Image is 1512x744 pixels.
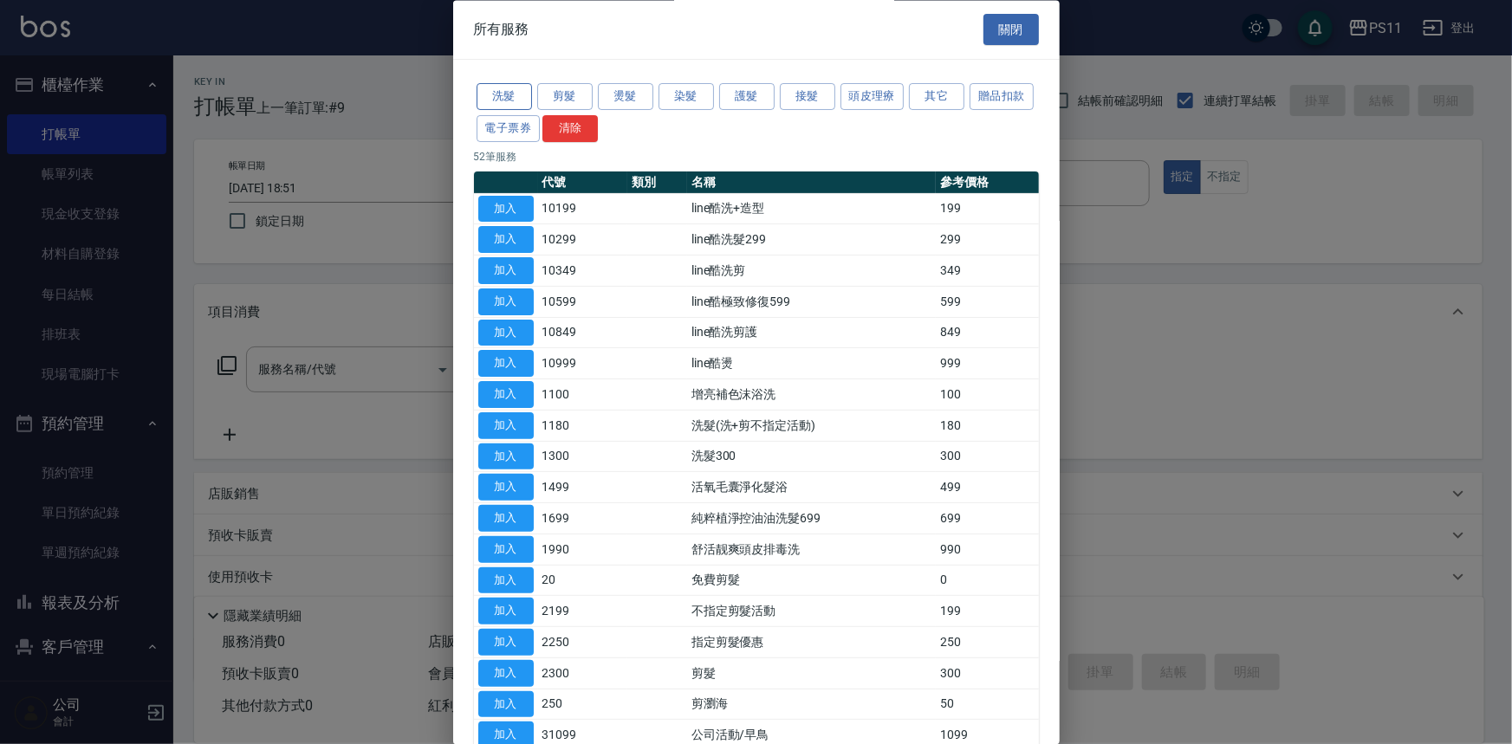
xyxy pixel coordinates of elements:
[474,21,529,38] span: 所有服務
[478,660,534,687] button: 加入
[687,379,936,411] td: 增亮補色沫浴洗
[538,442,628,473] td: 1300
[478,567,534,594] button: 加入
[478,288,534,315] button: 加入
[478,227,534,254] button: 加入
[538,287,628,318] td: 10599
[687,287,936,318] td: line酷極致修復599
[687,171,936,194] th: 名稱
[542,115,598,142] button: 清除
[687,627,936,658] td: 指定剪髮優惠
[538,596,628,627] td: 2199
[936,442,1039,473] td: 300
[474,149,1039,165] p: 52 筆服務
[687,411,936,442] td: 洗髮(洗+剪不指定活動)
[478,320,534,346] button: 加入
[538,658,628,689] td: 2300
[687,194,936,225] td: line酷洗+造型
[687,348,936,379] td: line酷燙
[687,224,936,256] td: line酷洗髮299
[687,472,936,503] td: 活氧毛囊淨化髮浴
[538,318,628,349] td: 10849
[538,171,628,194] th: 代號
[477,115,541,142] button: 電子票券
[538,503,628,534] td: 1699
[687,566,936,597] td: 免費剪髮
[598,84,653,111] button: 燙髮
[538,411,628,442] td: 1180
[936,171,1039,194] th: 參考價格
[936,596,1039,627] td: 199
[936,534,1039,566] td: 990
[477,84,532,111] button: 洗髮
[936,348,1039,379] td: 999
[936,566,1039,597] td: 0
[687,256,936,287] td: line酷洗剪
[936,472,1039,503] td: 499
[936,224,1039,256] td: 299
[478,630,534,657] button: 加入
[478,506,534,533] button: 加入
[936,194,1039,225] td: 199
[840,84,905,111] button: 頭皮理療
[936,287,1039,318] td: 599
[687,658,936,689] td: 剪髮
[687,596,936,627] td: 不指定剪髮活動
[538,348,628,379] td: 10999
[659,84,714,111] button: 染髮
[538,627,628,658] td: 2250
[909,84,964,111] button: 其它
[983,14,1039,46] button: 關閉
[936,627,1039,658] td: 250
[936,411,1039,442] td: 180
[538,256,628,287] td: 10349
[936,658,1039,689] td: 300
[687,689,936,721] td: 剪瀏海
[687,318,936,349] td: line酷洗剪護
[538,224,628,256] td: 10299
[538,689,628,721] td: 250
[478,382,534,409] button: 加入
[936,379,1039,411] td: 100
[478,475,534,501] button: 加入
[936,503,1039,534] td: 699
[780,84,835,111] button: 接髮
[478,412,534,439] button: 加入
[627,171,686,194] th: 類別
[936,689,1039,721] td: 50
[687,503,936,534] td: 純粹植淨控油油洗髮699
[478,351,534,378] button: 加入
[537,84,593,111] button: 剪髮
[970,84,1034,111] button: 贈品扣款
[687,534,936,566] td: 舒活靓爽頭皮排毒洗
[478,598,534,625] button: 加入
[538,379,628,411] td: 1100
[478,691,534,718] button: 加入
[719,84,775,111] button: 護髮
[478,258,534,285] button: 加入
[538,472,628,503] td: 1499
[538,566,628,597] td: 20
[538,534,628,566] td: 1990
[478,443,534,470] button: 加入
[936,318,1039,349] td: 849
[478,196,534,223] button: 加入
[478,536,534,563] button: 加入
[936,256,1039,287] td: 349
[538,194,628,225] td: 10199
[687,442,936,473] td: 洗髮300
